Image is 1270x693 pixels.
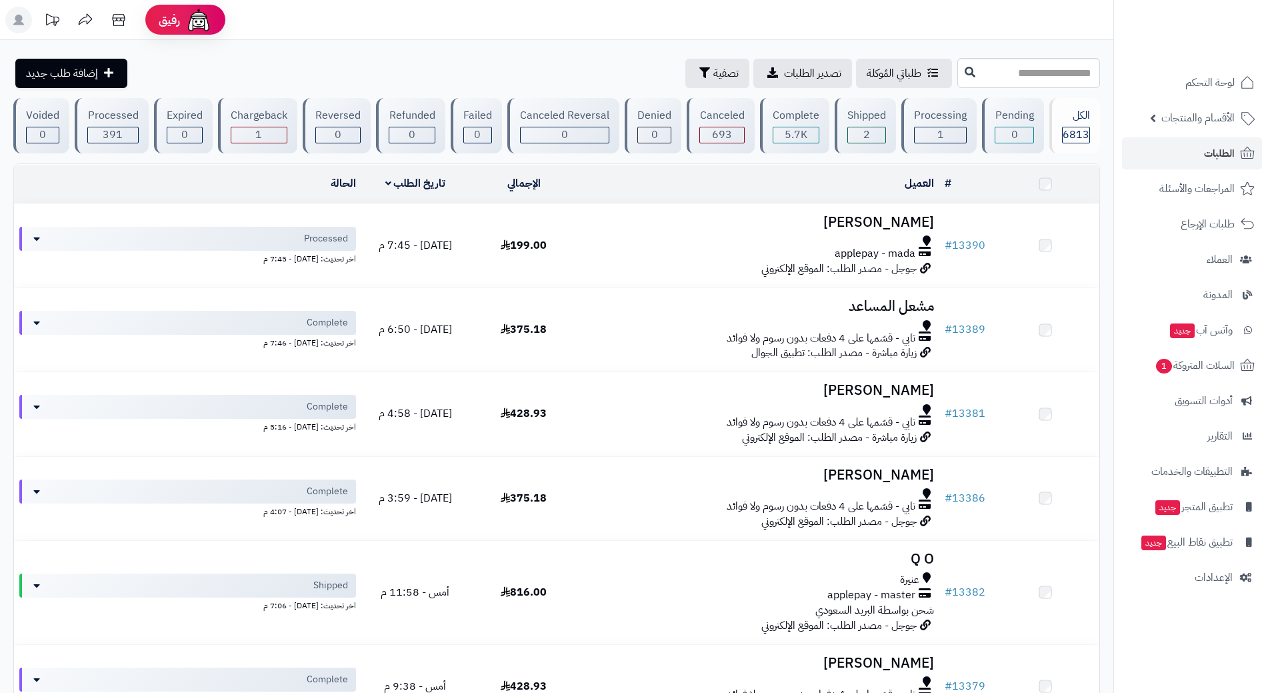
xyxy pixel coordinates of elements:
a: العميل [905,175,934,191]
span: زيارة مباشرة - مصدر الطلب: الموقع الإلكتروني [742,430,917,446]
a: طلباتي المُوكلة [856,59,952,88]
a: لوحة التحكم [1122,67,1262,99]
span: 0 [181,127,188,143]
div: Refunded [389,108,435,123]
span: 0 [561,127,568,143]
h3: [PERSON_NAME] [583,468,934,483]
span: تابي - قسّمها على 4 دفعات بدون رسوم ولا فوائد [727,499,915,514]
div: 5725 [773,127,819,143]
span: 0 [651,127,658,143]
span: [DATE] - 6:50 م [379,321,452,337]
span: زيارة مباشرة - مصدر الطلب: تطبيق الجوال [751,345,917,361]
span: Shipped [313,579,348,592]
div: Processing [914,108,967,123]
a: وآتس آبجديد [1122,314,1262,346]
span: 2 [863,127,870,143]
span: 6813 [1063,127,1089,143]
span: جوجل - مصدر الطلب: الموقع الإلكتروني [761,261,917,277]
div: Canceled Reversal [520,108,609,123]
div: Failed [463,108,492,123]
a: التقارير [1122,420,1262,452]
span: أمس - 11:58 م [381,584,449,600]
a: الحالة [331,175,356,191]
a: Processed 391 [72,98,151,153]
div: 0 [389,127,434,143]
span: رفيق [159,12,180,28]
span: Complete [307,316,348,329]
span: 816.00 [501,584,547,600]
div: 0 [638,127,671,143]
span: تصدير الطلبات [784,65,841,81]
div: 693 [700,127,743,143]
a: # [945,175,951,191]
span: 391 [103,127,123,143]
a: السلات المتروكة1 [1122,350,1262,382]
div: اخر تحديث: [DATE] - 7:46 م [19,335,356,349]
span: تابي - قسّمها على 4 دفعات بدون رسوم ولا فوائد [727,415,915,430]
span: 0 [409,127,415,143]
a: الطلبات [1122,137,1262,169]
span: لوحة التحكم [1185,73,1235,92]
a: طلبات الإرجاع [1122,208,1262,240]
span: الإعدادات [1195,568,1233,587]
a: تطبيق نقاط البيعجديد [1122,526,1262,558]
div: 391 [88,127,137,143]
span: applepay - mada [835,246,915,261]
div: Complete [773,108,819,123]
a: المدونة [1122,279,1262,311]
span: شحن بواسطة البريد السعودي [815,602,934,618]
span: إضافة طلب جديد [26,65,98,81]
div: اخر تحديث: [DATE] - 7:06 م [19,598,356,612]
a: Chargeback 1 [215,98,300,153]
a: الكل6813 [1047,98,1103,153]
span: 0 [1011,127,1018,143]
span: الطلبات [1204,144,1235,163]
span: طلبات الإرجاع [1181,215,1235,233]
h3: [PERSON_NAME] [583,656,934,671]
span: وآتس آب [1169,321,1233,339]
span: # [945,321,952,337]
div: Voided [26,108,59,123]
div: 1 [915,127,966,143]
div: 2 [848,127,885,143]
span: 375.18 [501,321,547,337]
a: تصدير الطلبات [753,59,852,88]
span: [DATE] - 4:58 م [379,406,452,422]
a: Canceled Reversal 0 [505,98,622,153]
a: Denied 0 [622,98,684,153]
span: المدونة [1203,285,1233,304]
span: Complete [307,673,348,686]
span: تابي - قسّمها على 4 دفعات بدون رسوم ولا فوائد [727,331,915,346]
span: العملاء [1207,250,1233,269]
span: 693 [712,127,732,143]
div: اخر تحديث: [DATE] - 7:45 م [19,251,356,265]
a: Voided 0 [11,98,72,153]
a: #13389 [945,321,985,337]
span: 199.00 [501,237,547,253]
a: #13381 [945,406,985,422]
a: الإعدادات [1122,562,1262,594]
a: أدوات التسويق [1122,385,1262,417]
a: العملاء [1122,243,1262,275]
span: تصفية [713,65,739,81]
div: Pending [995,108,1033,123]
a: Reversed 0 [300,98,373,153]
div: 0 [27,127,59,143]
a: تطبيق المتجرجديد [1122,491,1262,523]
a: Processing 1 [899,98,979,153]
a: Complete 5.7K [757,98,832,153]
a: المراجعات والأسئلة [1122,173,1262,205]
span: 1 [255,127,262,143]
span: 0 [474,127,481,143]
span: تطبيق نقاط البيع [1140,533,1233,552]
a: Expired 0 [151,98,215,153]
span: السلات المتروكة [1155,356,1235,375]
span: جوجل - مصدر الطلب: الموقع الإلكتروني [761,514,917,530]
div: Reversed [315,108,361,123]
h3: [PERSON_NAME] [583,383,934,398]
span: # [945,237,952,253]
span: جديد [1170,323,1195,338]
div: 0 [464,127,491,143]
span: 5.7K [785,127,807,143]
div: 0 [995,127,1033,143]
